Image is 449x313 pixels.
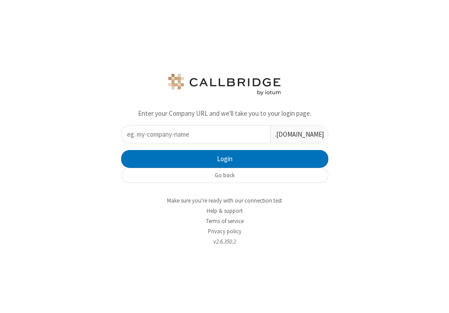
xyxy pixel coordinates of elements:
[167,74,282,95] img: logo.png
[121,109,328,119] p: Enter your Company URL and we'll take you to your login page.
[121,150,328,168] button: Login
[270,126,328,143] div: .[DOMAIN_NAME]
[114,237,335,246] li: v2.6.350.2
[206,217,244,225] a: Terms of service
[207,207,243,215] a: Help & support
[208,228,241,235] a: Privacy policy
[121,168,328,183] button: Go back
[122,126,270,143] input: eg. my-company-name
[167,197,282,204] a: Make sure you're ready with our connection test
